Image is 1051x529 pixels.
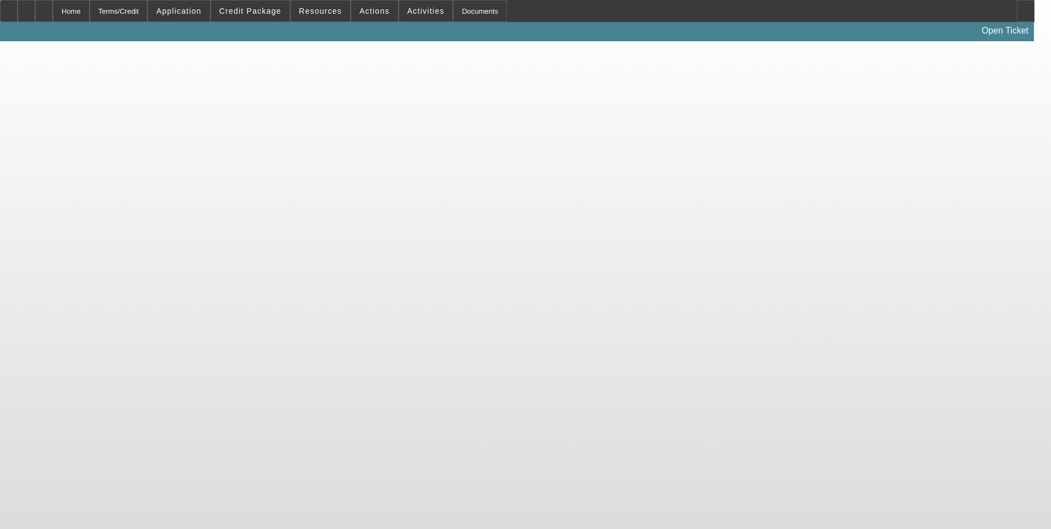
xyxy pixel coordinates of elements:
button: Credit Package [211,1,290,21]
a: Open Ticket [977,21,1033,40]
span: Credit Package [219,7,281,15]
span: Actions [359,7,390,15]
span: Application [156,7,201,15]
span: Activities [407,7,445,15]
button: Activities [399,1,453,21]
button: Resources [291,1,350,21]
span: Resources [299,7,342,15]
button: Actions [351,1,398,21]
button: Application [148,1,209,21]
